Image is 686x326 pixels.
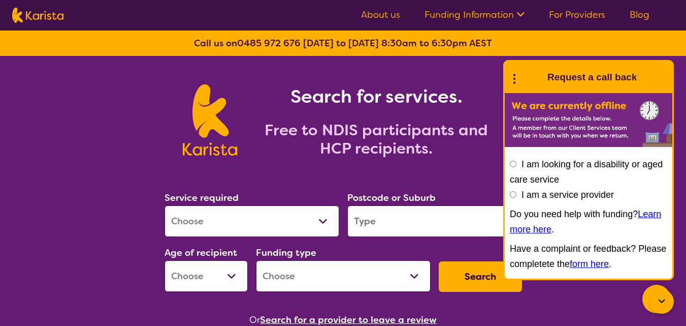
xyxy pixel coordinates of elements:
[549,9,605,21] a: For Providers
[547,70,637,85] h1: Request a call back
[165,192,239,204] label: Service required
[510,241,667,272] p: Have a complaint or feedback? Please completete the .
[570,259,609,269] a: form here
[439,261,522,292] button: Search
[249,121,503,158] h2: Free to NDIS participants and HCP recipients.
[361,9,400,21] a: About us
[249,84,503,109] h1: Search for services.
[510,206,667,237] p: Do you need help with funding? .
[183,84,237,156] img: Karista logo
[505,93,672,147] img: Karista offline chat form to request call back
[424,9,525,21] a: Funding Information
[521,67,541,87] img: Karista
[256,247,316,259] label: Funding type
[347,205,522,237] input: Type
[12,8,63,23] img: Karista logo
[237,37,301,49] a: 0485 972 676
[630,9,649,21] a: Blog
[194,37,492,49] b: Call us on [DATE] to [DATE] 8:30am to 6:30pm AEST
[165,247,237,259] label: Age of recipient
[347,192,436,204] label: Postcode or Suburb
[510,159,663,185] label: I am looking for a disability or aged care service
[642,285,671,313] button: Channel Menu
[521,190,614,200] label: I am a service provider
